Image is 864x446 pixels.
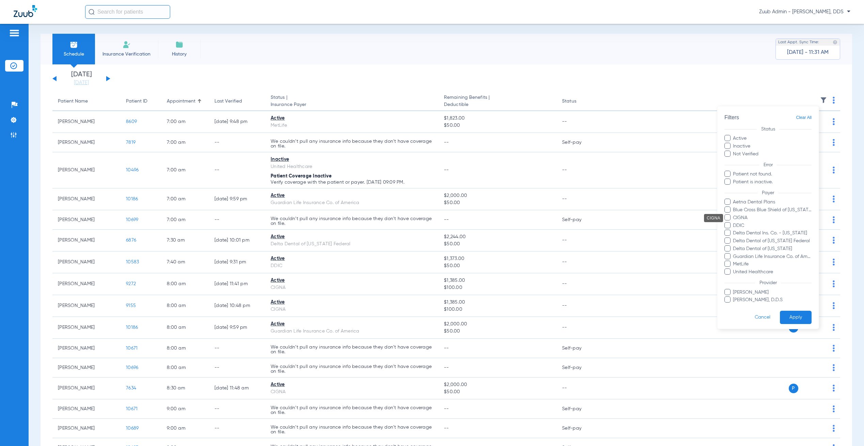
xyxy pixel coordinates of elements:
span: Clear All [796,113,812,122]
button: Apply [780,311,812,324]
div: CIGNA [704,214,723,222]
span: Payer [758,190,779,195]
span: Filters [724,114,739,120]
span: Provider [755,280,781,285]
span: [PERSON_NAME] [733,289,812,296]
span: CIGNA [733,214,812,221]
span: United Healthcare [733,268,812,276]
span: Patient not found. [733,171,812,178]
button: Cancel [745,311,780,324]
span: Aetna Dental Plans [733,199,812,206]
span: Error [759,163,777,167]
span: Guardian Life Insurance Co. of America [733,253,812,260]
span: Delta Dental Ins. Co. - [US_STATE] [733,230,812,237]
span: [PERSON_NAME], D.D.S [733,297,812,304]
span: Blue Cross Blue Shield of [US_STATE] [733,206,812,214]
iframe: Chat Widget [830,413,864,446]
label: Inactive [724,143,812,150]
span: Patient is inactive. [733,179,812,186]
span: MetLife [733,261,812,268]
label: Active [724,135,812,142]
span: Delta Dental of [US_STATE] Federal [733,237,812,245]
span: DDIC [733,222,812,229]
label: Not Verified [724,151,812,158]
span: Delta Dental of [US_STATE] [733,245,812,252]
span: Status [757,127,779,132]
